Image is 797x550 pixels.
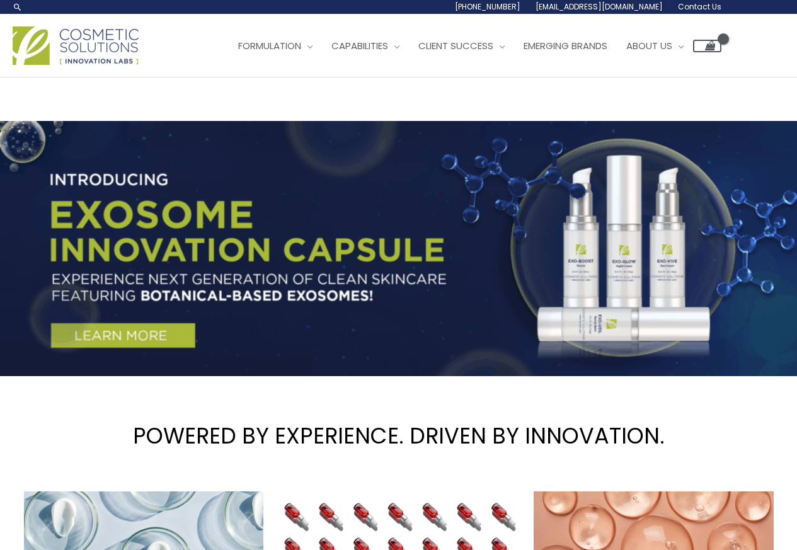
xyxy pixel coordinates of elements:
span: Contact Us [678,1,721,12]
span: Emerging Brands [524,39,607,52]
a: Formulation [229,27,322,65]
a: View Shopping Cart, empty [693,40,721,52]
nav: Site Navigation [219,27,721,65]
span: Formulation [238,39,301,52]
span: Capabilities [331,39,388,52]
a: Emerging Brands [514,27,617,65]
span: About Us [626,39,672,52]
a: Capabilities [322,27,409,65]
img: Cosmetic Solutions Logo [13,26,139,65]
a: Search icon link [13,2,23,12]
span: [EMAIL_ADDRESS][DOMAIN_NAME] [536,1,663,12]
a: About Us [617,27,693,65]
span: Client Success [418,39,493,52]
span: [PHONE_NUMBER] [455,1,520,12]
a: Client Success [409,27,514,65]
